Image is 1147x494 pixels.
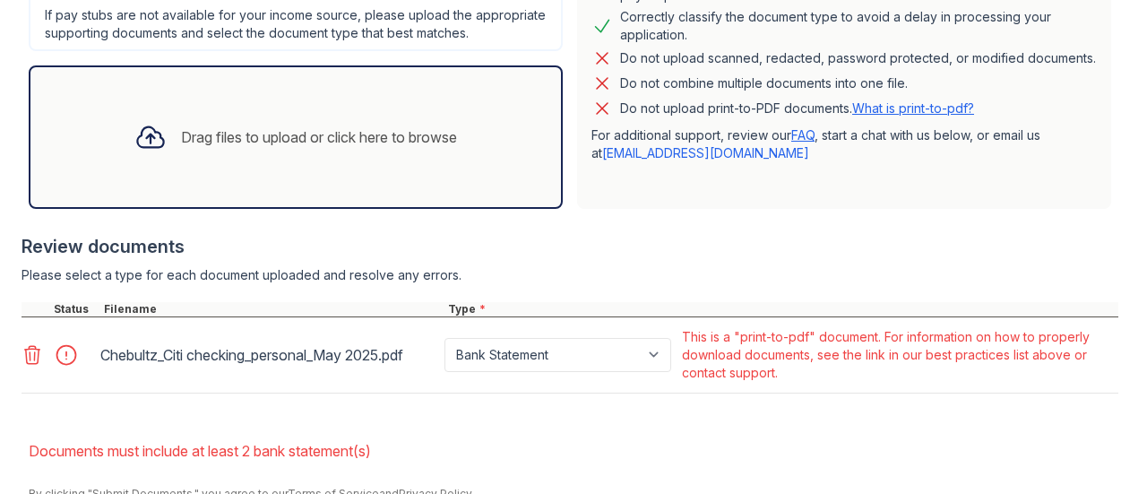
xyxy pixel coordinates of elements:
p: Do not upload print-to-PDF documents. [620,100,974,117]
div: Status [50,302,100,316]
p: For additional support, review our , start a chat with us below, or email us at [591,126,1097,162]
div: Do not combine multiple documents into one file. [620,73,908,94]
div: Review documents [22,234,1118,259]
a: FAQ [791,127,815,143]
a: What is print-to-pdf? [852,100,974,116]
div: Filename [100,302,444,316]
div: Type [444,302,1118,316]
a: [EMAIL_ADDRESS][DOMAIN_NAME] [602,145,809,160]
div: This is a "print-to-pdf" document. For information on how to properly download documents, see the... [682,328,1115,382]
div: Correctly classify the document type to avoid a delay in processing your application. [620,8,1097,44]
div: Please select a type for each document uploaded and resolve any errors. [22,266,1118,284]
div: Do not upload scanned, redacted, password protected, or modified documents. [620,48,1096,69]
div: Drag files to upload or click here to browse [181,126,457,148]
div: Chebultz_Citi checking_personal_May 2025.pdf [100,341,437,369]
li: Documents must include at least 2 bank statement(s) [29,433,1118,469]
